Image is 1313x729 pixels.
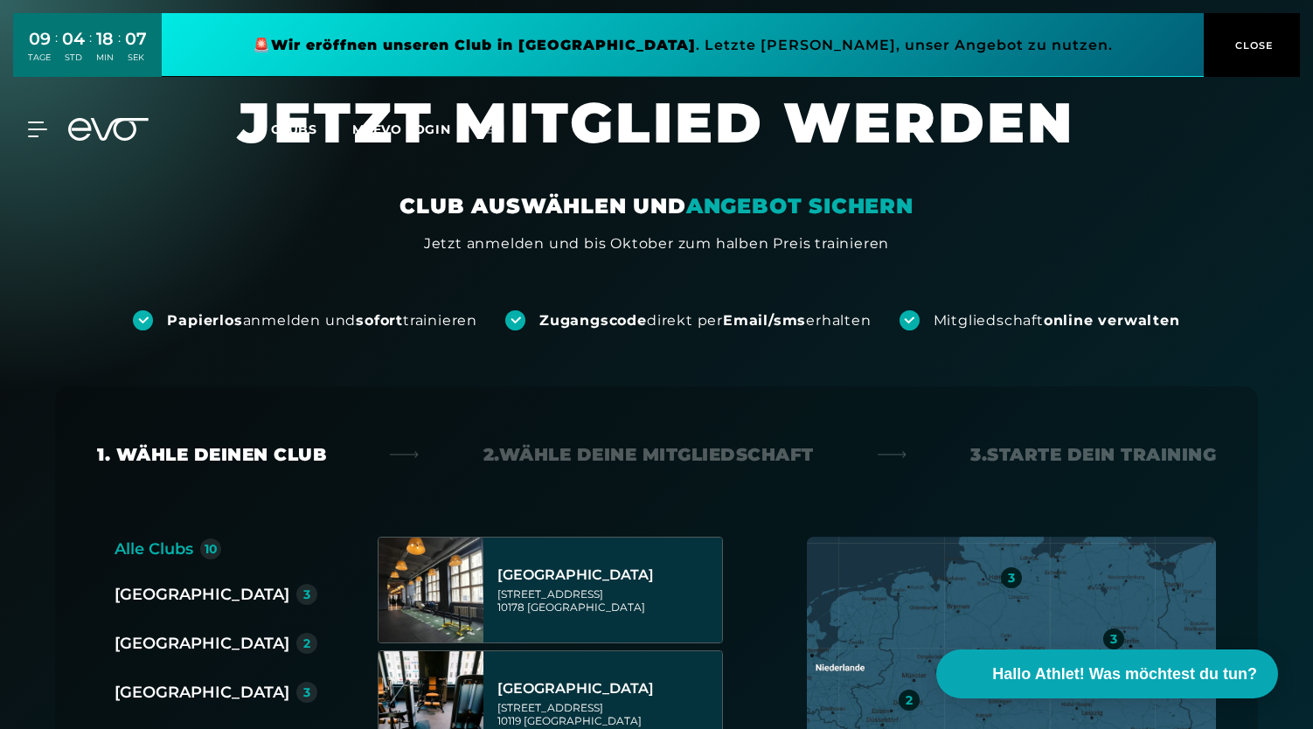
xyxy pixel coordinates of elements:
[486,121,505,137] span: en
[970,442,1216,467] div: 3. Starte dein Training
[936,649,1278,698] button: Hallo Athlet! Was möchtest du tun?
[115,680,289,705] div: [GEOGRAPHIC_DATA]
[934,311,1180,330] div: Mitgliedschaft
[497,566,717,584] div: [GEOGRAPHIC_DATA]
[539,312,647,329] strong: Zugangscode
[303,588,310,601] div: 3
[723,312,806,329] strong: Email/sms
[205,543,218,555] div: 10
[539,311,871,330] div: direkt per erhalten
[271,121,317,137] span: Clubs
[271,121,352,137] a: Clubs
[167,311,477,330] div: anmelden und trainieren
[497,680,717,698] div: [GEOGRAPHIC_DATA]
[125,26,147,52] div: 07
[28,52,51,64] div: TAGE
[96,26,114,52] div: 18
[486,120,526,140] a: en
[62,52,85,64] div: STD
[115,631,289,656] div: [GEOGRAPHIC_DATA]
[28,26,51,52] div: 09
[125,52,147,64] div: SEK
[97,442,326,467] div: 1. Wähle deinen Club
[992,663,1257,686] span: Hallo Athlet! Was möchtest du tun?
[1204,13,1300,77] button: CLOSE
[303,686,310,698] div: 3
[55,28,58,74] div: :
[424,233,889,254] div: Jetzt anmelden und bis Oktober zum halben Preis trainieren
[115,582,289,607] div: [GEOGRAPHIC_DATA]
[379,538,483,642] img: Berlin Alexanderplatz
[483,442,814,467] div: 2. Wähle deine Mitgliedschaft
[96,52,114,64] div: MIN
[89,28,92,74] div: :
[497,587,717,614] div: [STREET_ADDRESS] 10178 [GEOGRAPHIC_DATA]
[118,28,121,74] div: :
[303,637,310,649] div: 2
[352,121,451,137] a: MYEVO LOGIN
[62,26,85,52] div: 04
[906,694,913,706] div: 2
[1008,572,1015,584] div: 3
[1231,38,1274,53] span: CLOSE
[1110,633,1117,645] div: 3
[1044,312,1180,329] strong: online verwalten
[399,192,913,220] div: CLUB AUSWÄHLEN UND
[356,312,403,329] strong: sofort
[686,193,914,219] em: ANGEBOT SICHERN
[167,312,242,329] strong: Papierlos
[115,537,193,561] div: Alle Clubs
[497,701,717,727] div: [STREET_ADDRESS] 10119 [GEOGRAPHIC_DATA]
